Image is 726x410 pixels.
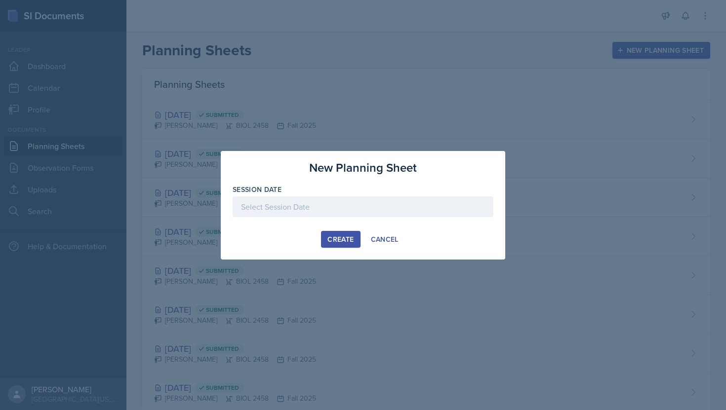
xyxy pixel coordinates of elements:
[327,235,354,243] div: Create
[371,235,399,243] div: Cancel
[309,159,417,177] h3: New Planning Sheet
[364,231,405,248] button: Cancel
[321,231,360,248] button: Create
[233,185,282,194] label: Session Date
